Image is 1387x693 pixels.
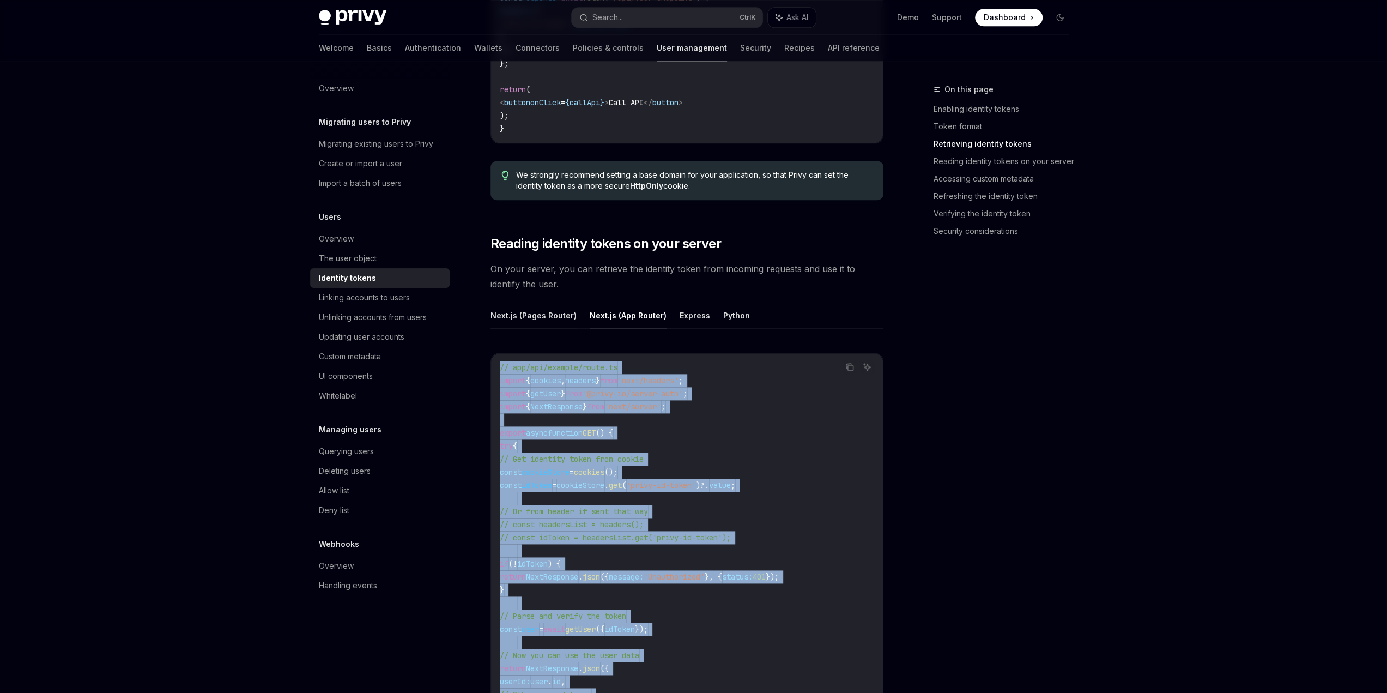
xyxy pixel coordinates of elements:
[501,171,509,180] svg: Tip
[319,423,381,436] h5: Managing users
[319,35,354,61] a: Welcome
[508,559,513,569] span: (
[570,467,574,477] span: =
[500,507,648,516] span: // Or from header if sent that way
[319,538,359,551] h5: Webhooks
[561,677,565,686] span: ,
[683,389,687,399] span: ;
[500,389,526,399] span: import
[561,389,565,399] span: }
[843,360,857,374] button: Copy the contents from the code block
[310,501,450,520] a: Deny list
[1051,9,1069,26] button: Toggle dark mode
[604,480,609,490] span: .
[310,386,450,406] a: Whitelabel
[679,376,683,385] span: ;
[934,153,1077,170] a: Reading identity tokens on your server
[596,376,600,385] span: }
[583,572,600,582] span: json
[600,376,617,385] span: from
[596,624,604,634] span: ({
[539,624,543,634] span: =
[310,576,450,595] a: Handling events
[319,389,357,402] div: Whitelabel
[574,467,604,477] span: cookies
[552,480,556,490] span: =
[572,8,762,27] button: Search...CtrlK
[609,572,644,582] span: message:
[319,370,373,383] div: UI components
[319,272,376,285] div: Identity tokens
[310,366,450,386] a: UI components
[319,252,377,265] div: The user object
[526,572,578,582] span: NextResponse
[319,177,402,190] div: Import a batch of users
[500,677,530,686] span: userId:
[522,624,539,634] span: user
[319,465,371,478] div: Deleting users
[500,585,504,595] span: }
[709,480,731,490] span: value
[530,98,561,107] span: onClick
[500,111,508,120] span: );
[975,9,1043,26] a: Dashboard
[500,624,522,634] span: const
[604,98,609,107] span: >
[630,181,663,190] strong: HttpOnly
[319,330,404,344] div: Updating user accounts
[723,303,750,328] button: Python
[984,12,1026,23] span: Dashboard
[705,572,722,582] span: }, {
[644,98,652,107] span: </
[600,572,609,582] span: ({
[626,480,696,490] span: 'privy-id-token'
[530,376,561,385] span: cookies
[319,210,341,224] h5: Users
[310,79,450,98] a: Overview
[596,428,613,438] span: () {
[490,235,721,252] span: Reading identity tokens on your server
[565,98,570,107] span: {
[526,389,530,399] span: {
[592,11,623,24] div: Search...
[680,303,710,328] button: Express
[319,82,354,95] div: Overview
[490,261,883,292] span: On your server, you can retrieve the identity token from incoming requests and use it to identify...
[609,480,622,490] span: get
[516,35,560,61] a: Connectors
[604,467,617,477] span: ();
[828,35,880,61] a: API reference
[526,85,530,94] span: (
[319,10,386,25] img: dark logo
[319,445,374,458] div: Querying users
[934,118,1077,135] a: Token format
[556,480,604,490] span: cookieStore
[526,376,530,385] span: {
[600,664,609,673] span: ({
[319,579,377,592] div: Handling events
[310,481,450,501] a: Allow list
[500,85,526,94] span: return
[696,480,709,490] span: )?.
[897,12,919,23] a: Demo
[500,480,522,490] span: const
[500,611,626,621] span: // Parse and verify the token
[526,664,578,673] span: NextResponse
[565,624,596,634] span: getUser
[731,480,735,490] span: ;
[310,347,450,366] a: Custom metadata
[609,98,644,107] span: Call API
[768,8,816,27] button: Ask AI
[405,35,461,61] a: Authentication
[504,98,530,107] span: button
[740,35,771,61] a: Security
[652,98,679,107] span: button
[319,232,354,245] div: Overview
[548,677,552,686] span: .
[530,402,583,412] span: NextResponse
[319,116,411,129] h5: Migrating users to Privy
[500,402,526,412] span: import
[526,402,530,412] span: {
[310,288,450,308] a: Linking accounts to users
[934,100,1077,118] a: Enabling identity tokens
